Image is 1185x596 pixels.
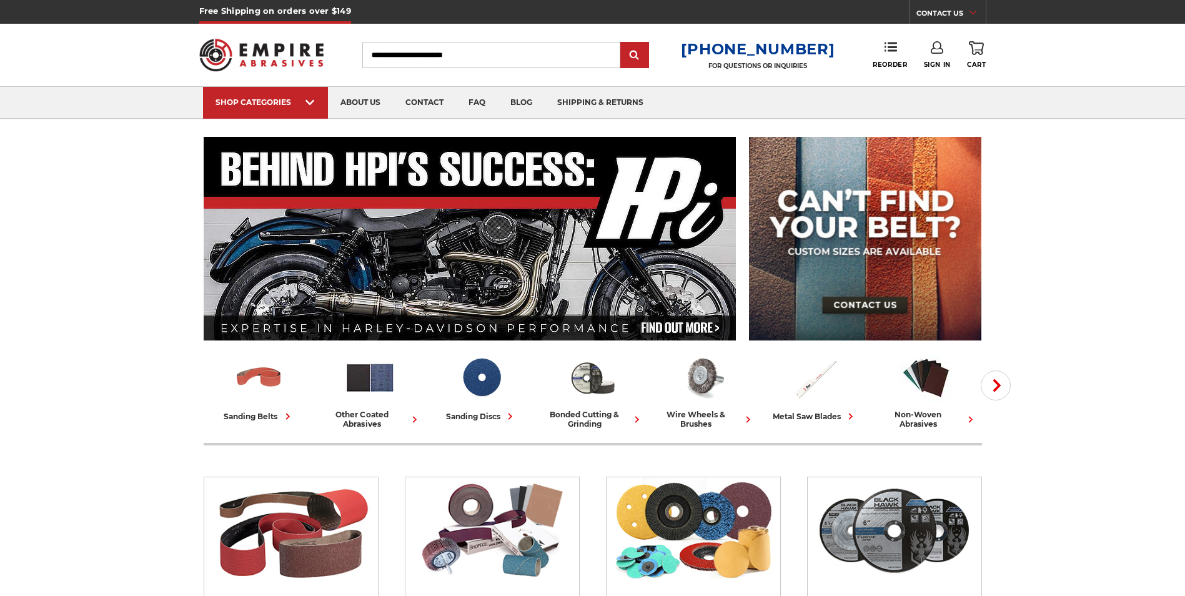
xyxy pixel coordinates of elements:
img: Other Coated Abrasives [411,477,573,584]
img: Other Coated Abrasives [344,352,396,404]
a: CONTACT US [916,6,986,24]
img: Sanding Belts [210,477,372,584]
a: faq [456,87,498,119]
img: Sanding Belts [233,352,285,404]
span: Sign In [924,61,951,69]
img: Empire Abrasives [199,31,324,79]
div: bonded cutting & grinding [542,410,643,429]
div: sanding belts [224,410,294,423]
a: [PHONE_NUMBER] [681,40,835,58]
a: shipping & returns [545,87,656,119]
img: Metal Saw Blades [789,352,841,404]
input: Submit [622,43,647,68]
a: other coated abrasives [320,352,421,429]
span: Cart [967,61,986,69]
div: non-woven abrasives [876,410,977,429]
button: Next [981,370,1011,400]
img: Sanding Discs [612,477,774,584]
a: blog [498,87,545,119]
a: Reorder [873,41,907,68]
a: Cart [967,41,986,69]
div: wire wheels & brushes [653,410,755,429]
div: other coated abrasives [320,410,421,429]
a: sanding belts [209,352,310,423]
div: SHOP CATEGORIES [216,97,315,107]
a: bonded cutting & grinding [542,352,643,429]
a: contact [393,87,456,119]
a: sanding discs [431,352,532,423]
img: Wire Wheels & Brushes [678,352,730,404]
p: FOR QUESTIONS OR INQUIRIES [681,62,835,70]
a: non-woven abrasives [876,352,977,429]
a: about us [328,87,393,119]
img: Banner for an interview featuring Horsepower Inc who makes Harley performance upgrades featured o... [204,137,736,340]
span: Reorder [873,61,907,69]
div: metal saw blades [773,410,857,423]
img: promo banner for custom belts. [749,137,981,340]
img: Bonded Cutting & Grinding [567,352,618,404]
a: metal saw blades [765,352,866,423]
img: Non-woven Abrasives [900,352,952,404]
img: Sanding Discs [455,352,507,404]
div: sanding discs [446,410,517,423]
img: Bonded Cutting & Grinding [813,477,975,584]
a: wire wheels & brushes [653,352,755,429]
